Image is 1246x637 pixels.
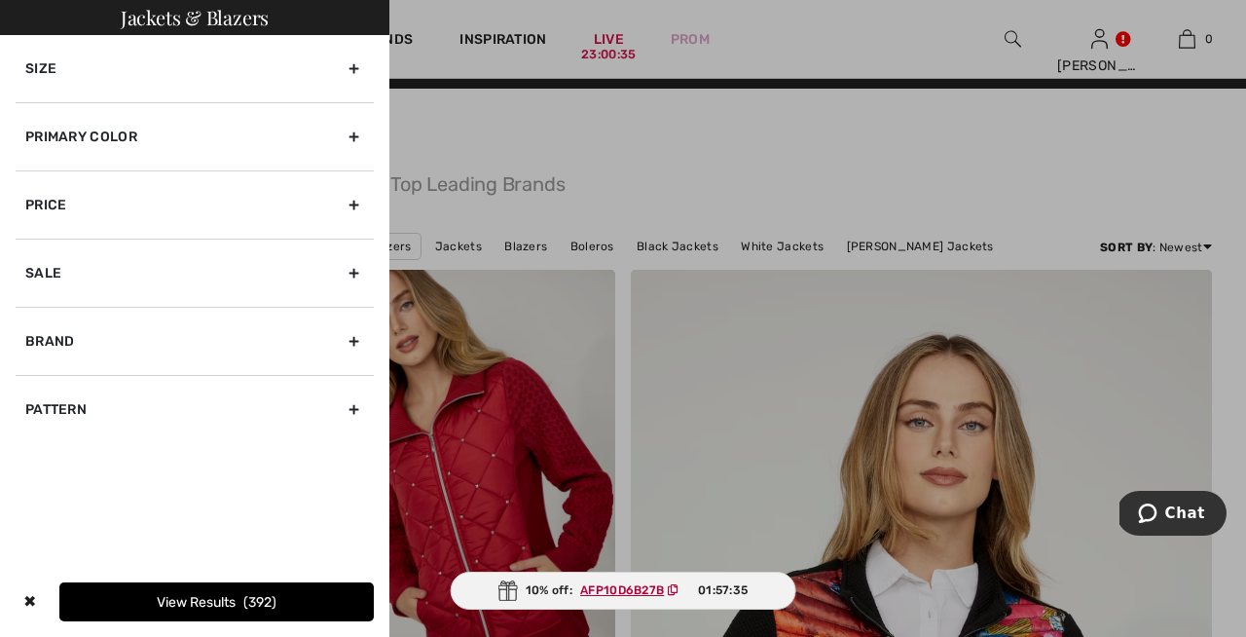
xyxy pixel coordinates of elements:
[16,582,44,621] div: ✖
[16,307,374,375] div: Brand
[451,572,796,610] div: 10% off:
[16,102,374,170] div: Primary Color
[1119,491,1227,540] iframe: Opens a widget where you can chat to one of our agents
[16,35,374,102] div: Size
[243,594,276,611] span: 392
[59,582,374,621] button: View Results392
[580,583,664,597] ins: AFP10D6B27B
[498,581,518,601] img: Gift.svg
[16,239,374,307] div: Sale
[698,581,748,599] span: 01:57:35
[16,375,374,443] div: Pattern
[16,170,374,239] div: Price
